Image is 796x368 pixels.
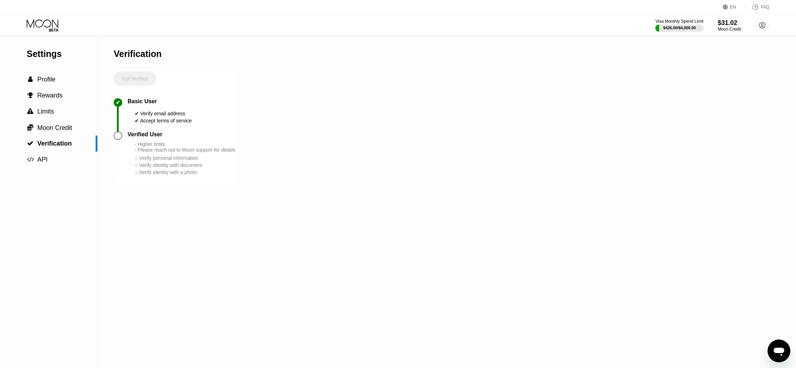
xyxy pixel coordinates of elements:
[27,140,33,147] span: 
[744,4,769,11] div: FAQ
[27,140,34,147] div: 
[37,76,55,83] span: Profile
[27,156,34,163] span: 
[37,156,48,163] span: API
[27,49,97,59] div: Settings
[27,92,33,99] span: 
[37,92,63,99] span: Rewards
[718,19,741,27] div: $31.02
[27,124,34,131] div: 
[37,108,54,115] span: Limits
[768,340,790,362] iframe: Button to launch messaging window, conversation in progress
[730,5,736,10] div: EN
[135,141,235,153] div: - Higher limits - Please reach out to Moon support for details
[135,111,192,116] div: ✔ Verify email address
[135,118,192,123] div: ✔ Accept terms of service
[37,124,72,131] span: Moon Credit
[135,162,235,168] div: ○ Verify identity with document
[663,26,696,30] div: $426.00 / $4,000.00
[27,76,34,83] div: 
[27,124,33,131] span: 
[27,92,34,99] div: 
[723,4,744,11] div: EN
[128,131,162,138] div: Verified User
[718,27,741,32] div: Moon Credit
[718,19,741,32] div: $31.02Moon Credit
[761,5,769,10] div: FAQ
[116,100,120,105] div: ✔
[128,98,157,105] div: Basic User
[37,140,72,147] span: Verification
[135,169,235,175] div: ○ Verify identity with a photo
[114,49,162,59] div: Verification
[655,19,703,32] div: Visa Monthly Spend Limit$426.00/$4,000.00
[27,108,33,115] span: 
[135,155,235,161] div: ○ Verify personal information
[28,76,33,83] span: 
[655,19,703,24] div: Visa Monthly Spend Limit
[27,108,34,115] div: 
